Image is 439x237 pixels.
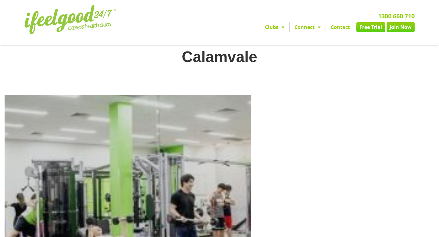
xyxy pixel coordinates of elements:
a: Clubs [260,22,289,32]
h1: Calamvale [5,48,434,66]
a: Free Trial [356,22,385,32]
nav: Menu [163,22,415,32]
a: Connect [290,22,326,32]
a: Contact [326,22,355,32]
a: 1300 660 710 [378,12,415,20]
a: Join Now [387,22,415,32]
